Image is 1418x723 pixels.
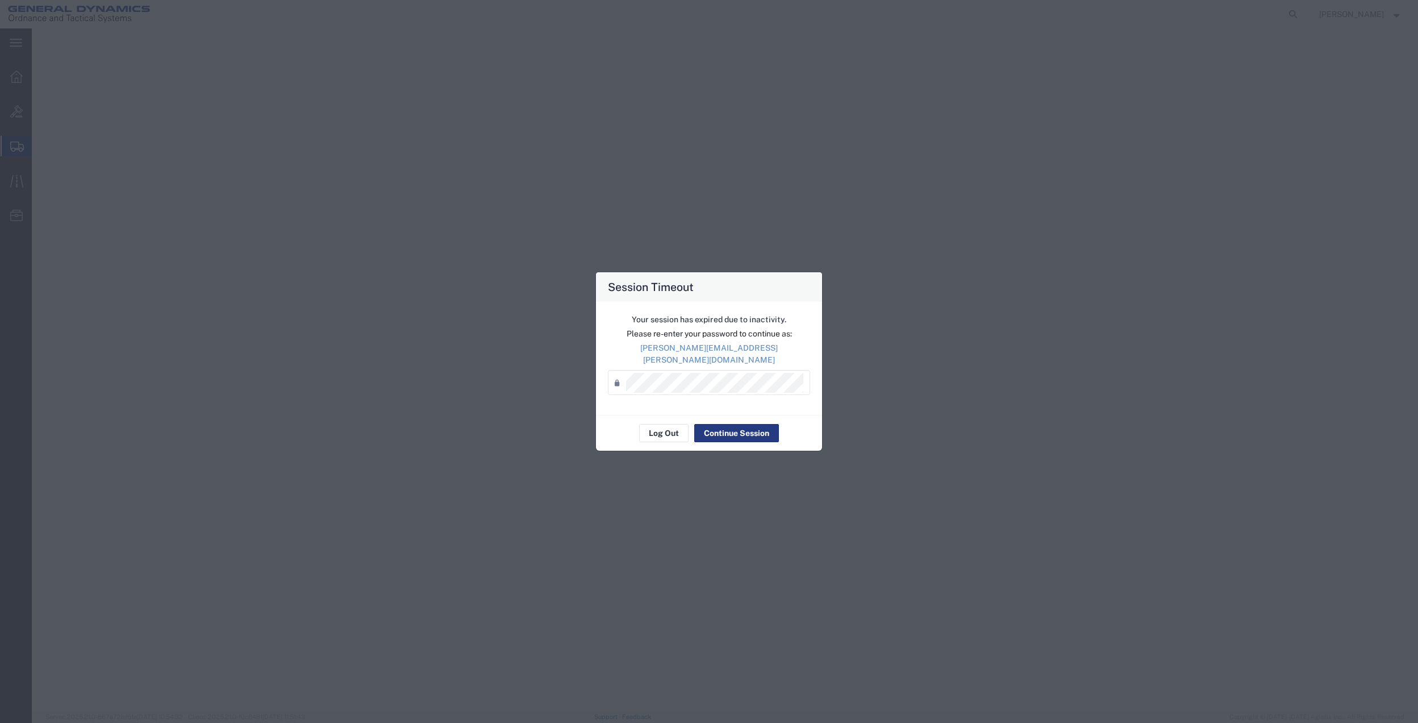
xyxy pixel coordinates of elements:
[608,328,810,340] p: Please re-enter your password to continue as:
[608,342,810,366] p: [PERSON_NAME][EMAIL_ADDRESS][PERSON_NAME][DOMAIN_NAME]
[608,314,810,326] p: Your session has expired due to inactivity.
[694,424,779,442] button: Continue Session
[608,279,694,295] h4: Session Timeout
[639,424,689,442] button: Log Out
